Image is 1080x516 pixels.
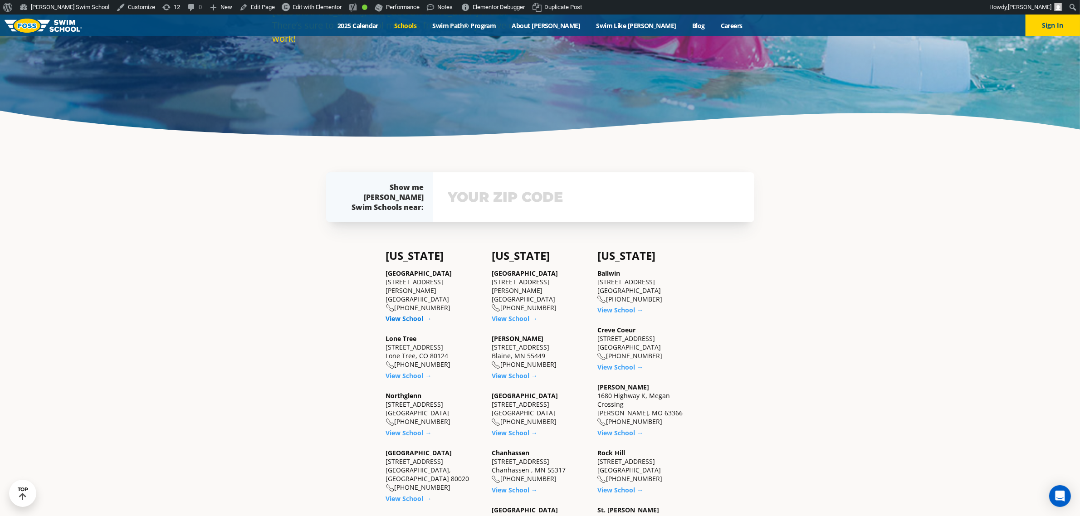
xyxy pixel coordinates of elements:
[386,419,395,426] img: location-phone-o-icon.svg
[492,334,543,343] a: [PERSON_NAME]
[597,306,643,314] a: View School →
[386,371,432,380] a: View School →
[386,494,432,503] a: View School →
[597,249,694,262] h4: [US_STATE]
[1049,485,1071,507] div: Open Intercom Messenger
[597,296,606,303] img: location-phone-o-icon.svg
[18,487,28,501] div: TOP
[492,448,588,483] div: [STREET_ADDRESS] Chanhassen , MN 55317 [PHONE_NUMBER]
[597,428,643,437] a: View School →
[492,391,558,400] a: [GEOGRAPHIC_DATA]
[597,269,694,304] div: [STREET_ADDRESS] [GEOGRAPHIC_DATA] [PHONE_NUMBER]
[597,419,606,426] img: location-phone-o-icon.svg
[597,353,606,360] img: location-phone-o-icon.svg
[492,391,588,426] div: [STREET_ADDRESS] [GEOGRAPHIC_DATA] [PHONE_NUMBER]
[386,448,483,492] div: [STREET_ADDRESS] [GEOGRAPHIC_DATA], [GEOGRAPHIC_DATA] 80020 [PHONE_NUMBER]
[492,304,500,312] img: location-phone-o-icon.svg
[5,19,82,33] img: FOSS Swim School Logo
[492,476,500,483] img: location-phone-o-icon.svg
[684,21,713,30] a: Blog
[597,506,659,514] a: St. [PERSON_NAME]
[492,419,500,426] img: location-phone-o-icon.svg
[446,184,742,210] input: YOUR ZIP CODE
[492,269,558,277] a: [GEOGRAPHIC_DATA]
[492,314,538,323] a: View School →
[492,249,588,262] h4: [US_STATE]
[492,334,588,369] div: [STREET_ADDRESS] Blaine, MN 55449 [PHONE_NUMBER]
[1026,15,1080,36] button: Sign In
[492,269,588,312] div: [STREET_ADDRESS][PERSON_NAME] [GEOGRAPHIC_DATA] [PHONE_NUMBER]
[362,5,367,10] div: Good
[492,371,538,380] a: View School →
[386,361,395,369] img: location-phone-o-icon.svg
[597,448,694,483] div: [STREET_ADDRESS] [GEOGRAPHIC_DATA] [PHONE_NUMBER]
[344,182,424,212] div: Show me [PERSON_NAME] Swim Schools near:
[597,383,694,426] div: 1680 Highway K, Megan Crossing [PERSON_NAME], MO 63366 [PHONE_NUMBER]
[386,304,395,312] img: location-phone-o-icon.svg
[386,334,483,369] div: [STREET_ADDRESS] Lone Tree, CO 80124 [PHONE_NUMBER]
[425,21,504,30] a: Swim Path® Program
[386,334,417,343] a: Lone Tree
[713,21,750,30] a: Careers
[597,486,643,494] a: View School →
[293,4,342,10] span: Edit with Elementor
[597,383,649,391] a: [PERSON_NAME]
[330,21,386,30] a: 2025 Calendar
[597,363,643,371] a: View School →
[492,428,538,437] a: View School →
[504,21,588,30] a: About [PERSON_NAME]
[492,448,529,457] a: Chanhassen
[597,476,606,483] img: location-phone-o-icon.svg
[386,448,452,457] a: [GEOGRAPHIC_DATA]
[597,448,625,457] a: Rock Hill
[386,391,483,426] div: [STREET_ADDRESS] [GEOGRAPHIC_DATA] [PHONE_NUMBER]
[492,506,558,514] a: [GEOGRAPHIC_DATA]
[588,21,684,30] a: Swim Like [PERSON_NAME]
[492,361,500,369] img: location-phone-o-icon.svg
[1008,4,1051,10] span: [PERSON_NAME]
[492,486,538,494] a: View School →
[386,428,432,437] a: View School →
[597,326,635,334] a: Creve Coeur
[386,269,452,277] a: [GEOGRAPHIC_DATA]
[386,391,422,400] a: Northglenn
[597,269,620,277] a: Ballwin
[386,269,483,312] div: [STREET_ADDRESS][PERSON_NAME] [GEOGRAPHIC_DATA] [PHONE_NUMBER]
[597,326,694,360] div: [STREET_ADDRESS] [GEOGRAPHIC_DATA] [PHONE_NUMBER]
[386,21,425,30] a: Schools
[386,314,432,323] a: View School →
[386,484,395,492] img: location-phone-o-icon.svg
[386,249,483,262] h4: [US_STATE]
